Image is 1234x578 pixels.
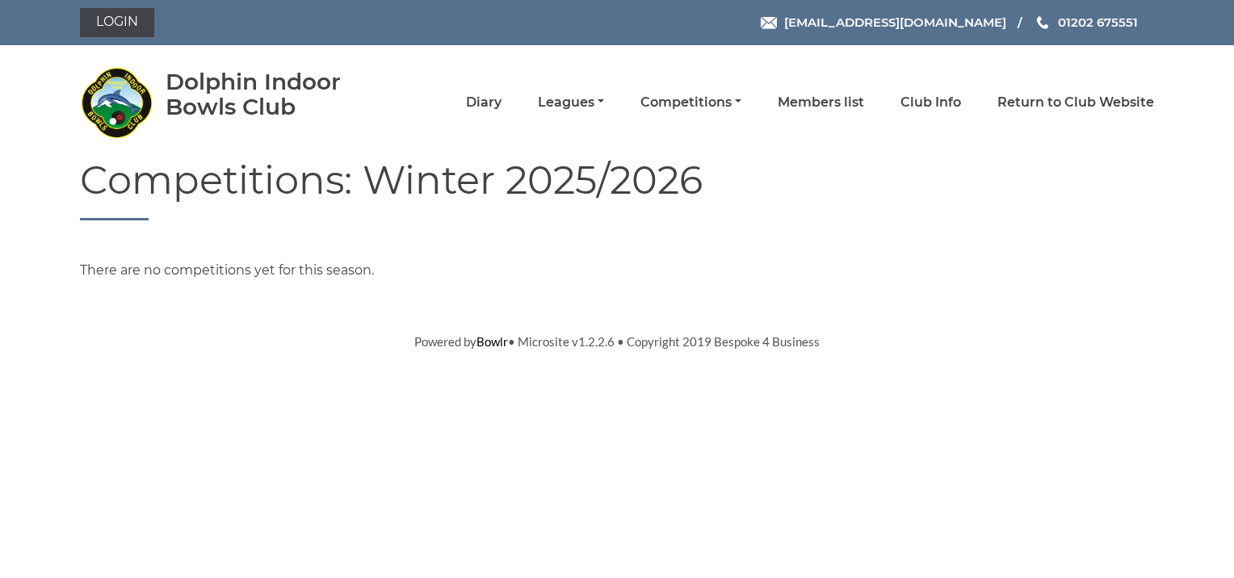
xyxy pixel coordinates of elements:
a: Email [EMAIL_ADDRESS][DOMAIN_NAME] [761,13,1006,31]
img: Email [761,17,777,29]
a: Leagues [538,94,604,111]
div: There are no competitions yet for this season. [68,261,1166,280]
a: Login [80,8,154,37]
a: Bowlr [476,334,508,349]
span: [EMAIL_ADDRESS][DOMAIN_NAME] [784,15,1006,30]
span: 01202 675551 [1058,15,1138,30]
div: Dolphin Indoor Bowls Club [166,69,388,119]
img: Phone us [1037,16,1048,29]
span: Powered by • Microsite v1.2.2.6 • Copyright 2019 Bespoke 4 Business [414,334,820,349]
a: Club Info [900,94,961,111]
a: Return to Club Website [997,94,1154,111]
a: Diary [466,94,502,111]
h1: Competitions: Winter 2025/2026 [80,159,1154,220]
a: Competitions [640,94,741,111]
img: Dolphin Indoor Bowls Club [80,66,153,139]
a: Phone us 01202 675551 [1035,13,1138,31]
a: Members list [778,94,864,111]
